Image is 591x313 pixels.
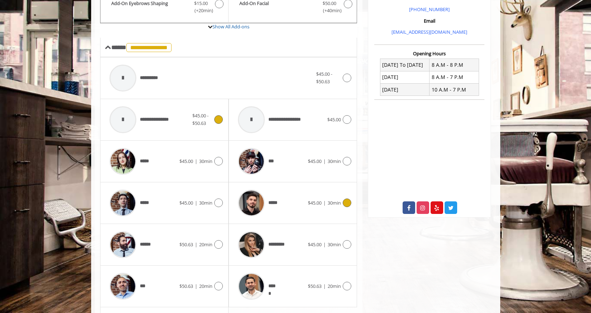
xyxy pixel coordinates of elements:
span: $45.00 [308,200,322,206]
h3: Email [376,18,483,23]
span: $50.63 [308,283,322,289]
span: (+40min ) [319,7,340,14]
span: | [195,283,197,289]
span: | [323,283,326,289]
span: 30min [328,158,341,164]
span: $45.00 [308,241,322,248]
span: $45.00 - $50.63 [316,71,332,85]
span: | [195,241,197,248]
a: Show All Add-ons [212,23,249,30]
td: [DATE] [380,84,430,96]
span: 30min [328,241,341,248]
span: $45.00 [179,200,193,206]
span: | [323,158,326,164]
h3: Opening Hours [374,51,484,56]
span: (+20min ) [190,7,211,14]
td: 8 A.M - 7 P.M [430,71,479,83]
span: 20min [199,283,212,289]
span: $45.00 - $50.63 [192,112,208,126]
span: $50.63 [179,283,193,289]
span: $45.00 [327,116,341,123]
td: [DATE] [380,71,430,83]
span: | [195,158,197,164]
span: $45.00 [179,158,193,164]
span: $45.00 [308,158,322,164]
span: 30min [199,200,212,206]
a: [PHONE_NUMBER] [409,6,450,13]
td: 10 A.M - 7 P.M [430,84,479,96]
td: 8 A.M - 8 P.M [430,59,479,71]
span: | [195,200,197,206]
td: [DATE] To [DATE] [380,59,430,71]
span: 20min [328,283,341,289]
span: | [323,200,326,206]
span: $50.63 [179,241,193,248]
span: 30min [328,200,341,206]
span: 20min [199,241,212,248]
span: 30min [199,158,212,164]
span: | [323,241,326,248]
a: [EMAIL_ADDRESS][DOMAIN_NAME] [391,29,467,35]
